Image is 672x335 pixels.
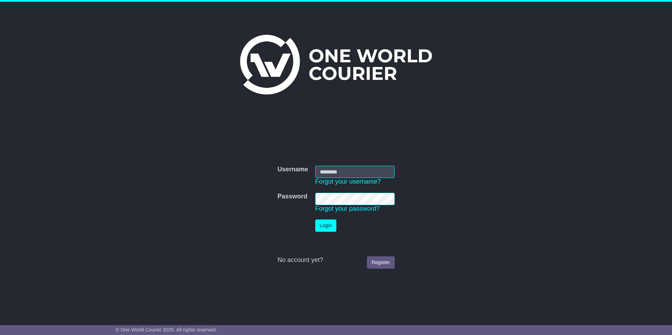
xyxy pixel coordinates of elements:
button: Login [315,219,336,232]
a: Register [367,256,394,269]
label: Username [277,166,308,173]
img: One World [240,35,432,94]
a: Forgot your password? [315,205,380,212]
label: Password [277,193,307,201]
div: No account yet? [277,256,394,264]
a: Forgot your username? [315,178,381,185]
span: © One World Courier 2025. All rights reserved. [116,327,217,333]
